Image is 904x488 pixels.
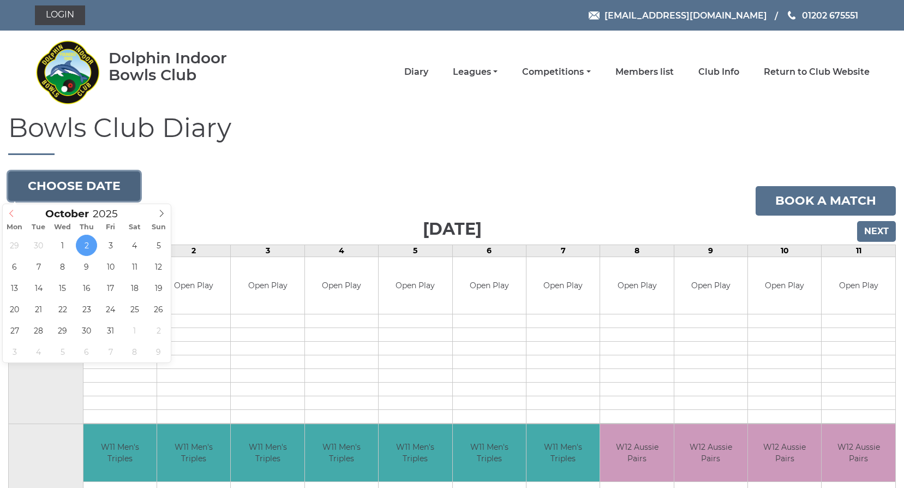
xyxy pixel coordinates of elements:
[3,224,27,231] span: Mon
[4,277,25,299] span: October 13, 2025
[124,256,145,277] span: October 11, 2025
[8,114,896,155] h1: Bowls Club Diary
[52,277,73,299] span: October 15, 2025
[28,320,49,341] span: October 28, 2025
[4,256,25,277] span: October 6, 2025
[674,424,747,481] td: W12 Aussie Pairs
[4,235,25,256] span: September 29, 2025
[52,299,73,320] span: October 22, 2025
[748,424,821,481] td: W12 Aussie Pairs
[526,245,600,257] td: 7
[76,235,97,256] span: October 2, 2025
[148,299,169,320] span: October 26, 2025
[76,277,97,299] span: October 16, 2025
[786,9,858,22] a: Phone us 01202 675551
[148,277,169,299] span: October 19, 2025
[8,171,140,201] button: Choose date
[100,277,121,299] span: October 17, 2025
[124,235,145,256] span: October 4, 2025
[100,341,121,362] span: November 7, 2025
[305,424,378,481] td: W11 Men's Triples
[698,66,739,78] a: Club Info
[453,424,526,481] td: W11 Men's Triples
[109,50,262,84] div: Dolphin Indoor Bowls Club
[674,257,747,314] td: Open Play
[100,299,121,320] span: October 24, 2025
[756,186,896,216] a: Book a match
[604,10,767,20] span: [EMAIL_ADDRESS][DOMAIN_NAME]
[100,320,121,341] span: October 31, 2025
[76,256,97,277] span: October 9, 2025
[148,320,169,341] span: November 2, 2025
[76,320,97,341] span: October 30, 2025
[857,221,896,242] input: Next
[52,320,73,341] span: October 29, 2025
[600,257,673,314] td: Open Play
[52,256,73,277] span: October 8, 2025
[157,424,230,481] td: W11 Men's Triples
[788,11,795,20] img: Phone us
[100,256,121,277] span: October 10, 2025
[28,341,49,362] span: November 4, 2025
[522,66,590,78] a: Competitions
[89,207,131,220] input: Scroll to increment
[615,66,674,78] a: Members list
[589,9,767,22] a: Email [EMAIL_ADDRESS][DOMAIN_NAME]
[4,341,25,362] span: November 3, 2025
[453,257,526,314] td: Open Play
[157,257,230,314] td: Open Play
[748,245,822,257] td: 10
[148,256,169,277] span: October 12, 2025
[453,66,498,78] a: Leagues
[28,299,49,320] span: October 21, 2025
[124,320,145,341] span: November 1, 2025
[52,235,73,256] span: October 1, 2025
[822,257,895,314] td: Open Play
[379,245,452,257] td: 5
[304,245,378,257] td: 4
[51,224,75,231] span: Wed
[231,245,304,257] td: 3
[802,10,858,20] span: 01202 675551
[75,224,99,231] span: Thu
[822,424,895,481] td: W12 Aussie Pairs
[27,224,51,231] span: Tue
[124,299,145,320] span: October 25, 2025
[674,245,747,257] td: 9
[526,257,600,314] td: Open Play
[83,424,157,481] td: W11 Men's Triples
[526,424,600,481] td: W11 Men's Triples
[404,66,428,78] a: Diary
[764,66,870,78] a: Return to Club Website
[124,341,145,362] span: November 8, 2025
[452,245,526,257] td: 6
[148,235,169,256] span: October 5, 2025
[28,277,49,299] span: October 14, 2025
[148,341,169,362] span: November 9, 2025
[822,245,896,257] td: 11
[76,341,97,362] span: November 6, 2025
[35,5,85,25] a: Login
[45,209,89,219] span: Scroll to increment
[28,256,49,277] span: October 7, 2025
[123,224,147,231] span: Sat
[35,34,100,110] img: Dolphin Indoor Bowls Club
[231,257,304,314] td: Open Play
[4,320,25,341] span: October 27, 2025
[379,424,452,481] td: W11 Men's Triples
[4,299,25,320] span: October 20, 2025
[748,257,821,314] td: Open Play
[124,277,145,299] span: October 18, 2025
[600,245,674,257] td: 8
[52,341,73,362] span: November 5, 2025
[28,235,49,256] span: September 30, 2025
[99,224,123,231] span: Fri
[76,299,97,320] span: October 23, 2025
[600,424,673,481] td: W12 Aussie Pairs
[231,424,304,481] td: W11 Men's Triples
[157,245,231,257] td: 2
[379,257,452,314] td: Open Play
[100,235,121,256] span: October 3, 2025
[589,11,600,20] img: Email
[305,257,378,314] td: Open Play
